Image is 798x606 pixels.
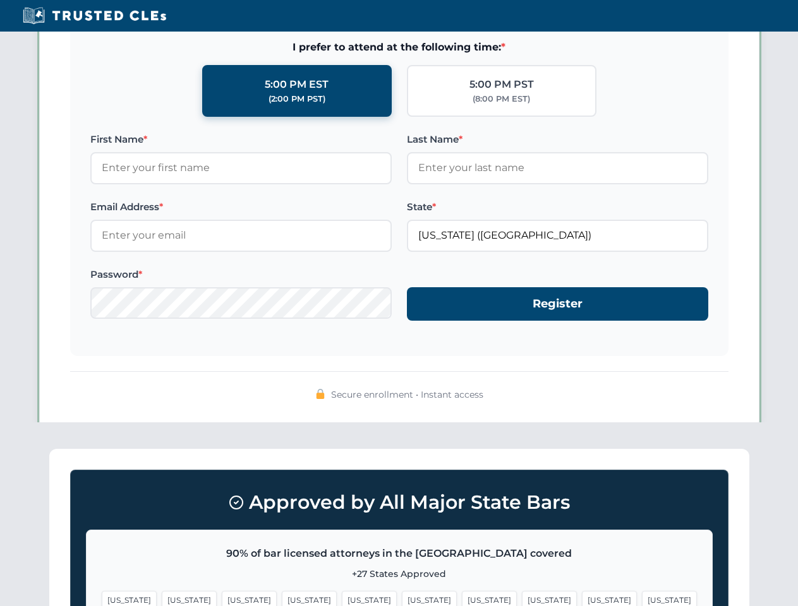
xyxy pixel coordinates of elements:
[407,132,708,147] label: Last Name
[469,76,534,93] div: 5:00 PM PST
[19,6,170,25] img: Trusted CLEs
[86,485,713,520] h3: Approved by All Major State Bars
[407,287,708,321] button: Register
[90,132,392,147] label: First Name
[331,388,483,401] span: Secure enrollment • Instant access
[90,39,708,56] span: I prefer to attend at the following time:
[90,199,392,215] label: Email Address
[407,199,708,215] label: State
[102,567,697,581] p: +27 States Approved
[407,152,708,184] input: Enter your last name
[102,545,697,562] p: 90% of bar licensed attorneys in the [GEOGRAPHIC_DATA] covered
[90,220,392,251] input: Enter your email
[90,267,392,282] label: Password
[407,220,708,251] input: Florida (FL)
[269,93,325,105] div: (2:00 PM PST)
[315,389,325,399] img: 🔒
[473,93,530,105] div: (8:00 PM EST)
[90,152,392,184] input: Enter your first name
[265,76,329,93] div: 5:00 PM EST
